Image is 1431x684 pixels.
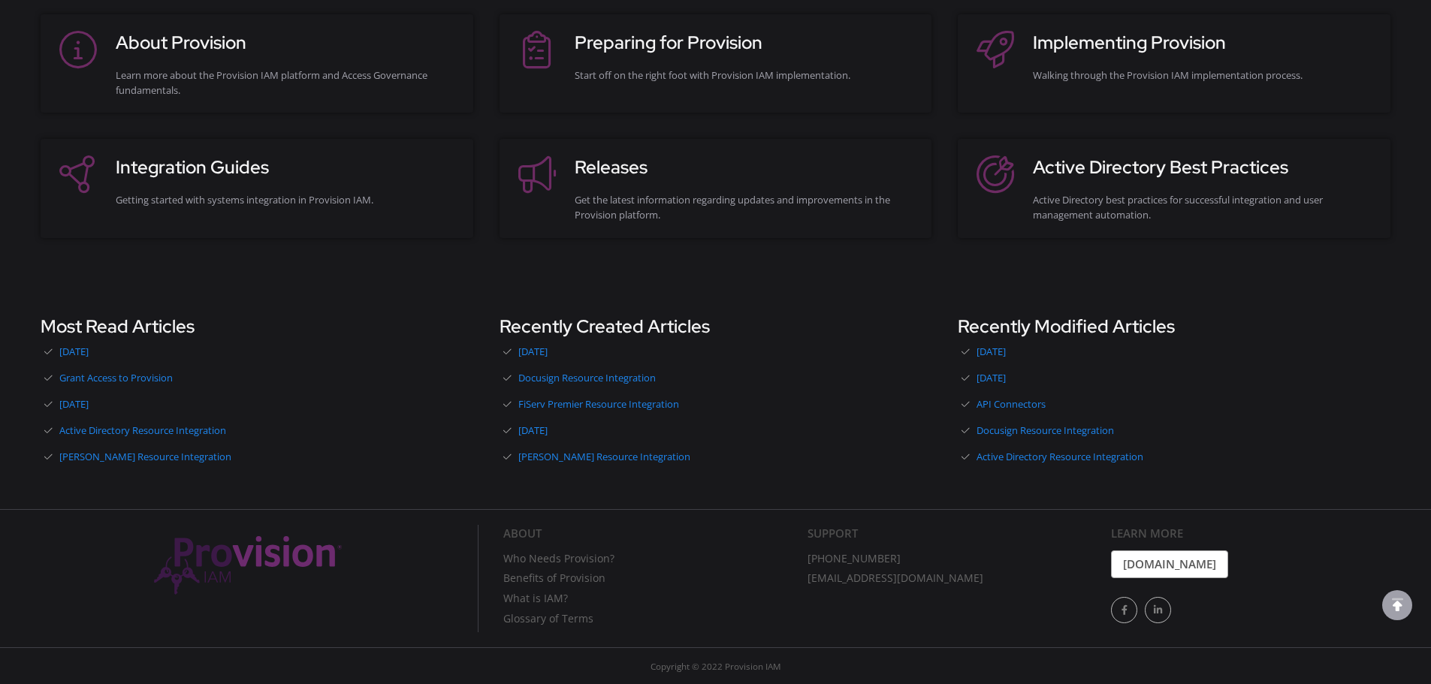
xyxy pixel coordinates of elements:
[503,550,796,571] a: Who Needs Provision?
[41,366,473,389] a: Grant Access to Provision
[500,419,932,441] a: [DATE]
[503,610,796,631] a: Glossary of Terms
[41,313,473,340] h3: Most Read Articles
[808,570,1100,590] a: [EMAIL_ADDRESS][DOMAIN_NAME]
[56,154,458,222] a: Integration GuidesGetting started with systems integration in Provision IAM.
[958,419,1390,441] a: Docusign Resource Integration
[958,340,1390,363] a: [DATE]
[973,154,1375,222] a: Active Directory Best PracticesActive Directory best practices for successful integration and use...
[973,29,1375,98] a: Implementing ProvisionWalking through the Provision IAM implementation process.
[1382,590,1412,620] div: scroll to top
[500,366,932,389] a: Docusign Resource Integration
[116,68,458,98] div: Learn more about the Provision IAM platform and Access Governance fundamentals.
[56,29,458,98] a: About ProvisionLearn more about the Provision IAM platform and Access Governance fundamentals.
[503,570,796,590] a: Benefits of Provision
[503,590,796,610] a: What is IAM?
[958,313,1390,340] h3: Recently Modified Articles
[500,445,932,468] a: [PERSON_NAME] Resource Integration
[808,525,1100,550] div: Support
[958,445,1390,468] a: Active Directory Resource Integration
[500,393,932,415] a: FiServ Premier Resource Integration
[116,192,458,207] div: Getting started with systems integration in Provision IAM.
[1033,68,1375,83] div: Walking through the Provision IAM implementation process.
[575,68,917,83] div: Start off on the right foot with Provision IAM implementation.
[503,525,796,550] div: About
[41,393,473,415] a: [DATE]
[1033,192,1375,222] div: Active Directory best practices for successful integration and user management automation.
[1033,154,1375,181] h3: Active Directory Best Practices
[958,366,1390,389] a: [DATE]
[808,550,1100,571] a: [PHONE_NUMBER]
[41,419,473,441] a: Active Directory Resource Integration
[575,192,917,222] div: Get the latest information regarding updates and improvements in the Provision platform.
[1033,29,1375,56] h3: Implementing Provision
[116,29,458,56] h3: About Provision
[515,29,917,98] a: Preparing for ProvisionStart off on the right foot with Provision IAM implementation.
[41,340,473,363] a: [DATE]
[41,445,473,468] a: [PERSON_NAME] Resource Integration
[575,29,917,56] h3: Preparing for Provision
[1111,550,1228,578] a: [DOMAIN_NAME]
[515,154,917,222] a: ReleasesGet the latest information regarding updates and improvements in the Provision platform.
[958,393,1390,415] a: API Connectors
[116,154,458,181] h3: Integration Guides
[500,340,932,363] a: [DATE]
[500,313,932,340] h3: Recently Created Articles
[575,154,917,181] h3: Releases
[1111,525,1403,550] div: Learn More
[154,536,342,594] img: Provision IAM Onboarding Platform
